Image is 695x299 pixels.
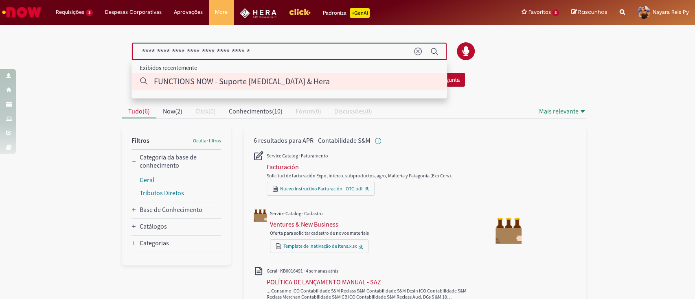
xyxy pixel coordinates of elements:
[105,8,162,16] span: Despesas Corporativas
[578,8,607,16] span: Rascunhos
[240,8,277,18] img: HeraLogo.png
[215,8,228,16] span: More
[1,4,43,20] img: ServiceNow
[571,9,607,16] a: Rascunhos
[552,9,559,16] span: 3
[56,8,84,16] span: Requisições
[86,9,93,16] span: 3
[528,8,550,16] span: Favoritos
[653,9,689,15] span: Nayara Reis Py
[174,8,203,16] span: Aprovações
[289,6,311,18] img: click_logo_yellow_360x200.png
[323,8,370,18] div: Padroniza
[350,8,370,18] p: +GenAi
